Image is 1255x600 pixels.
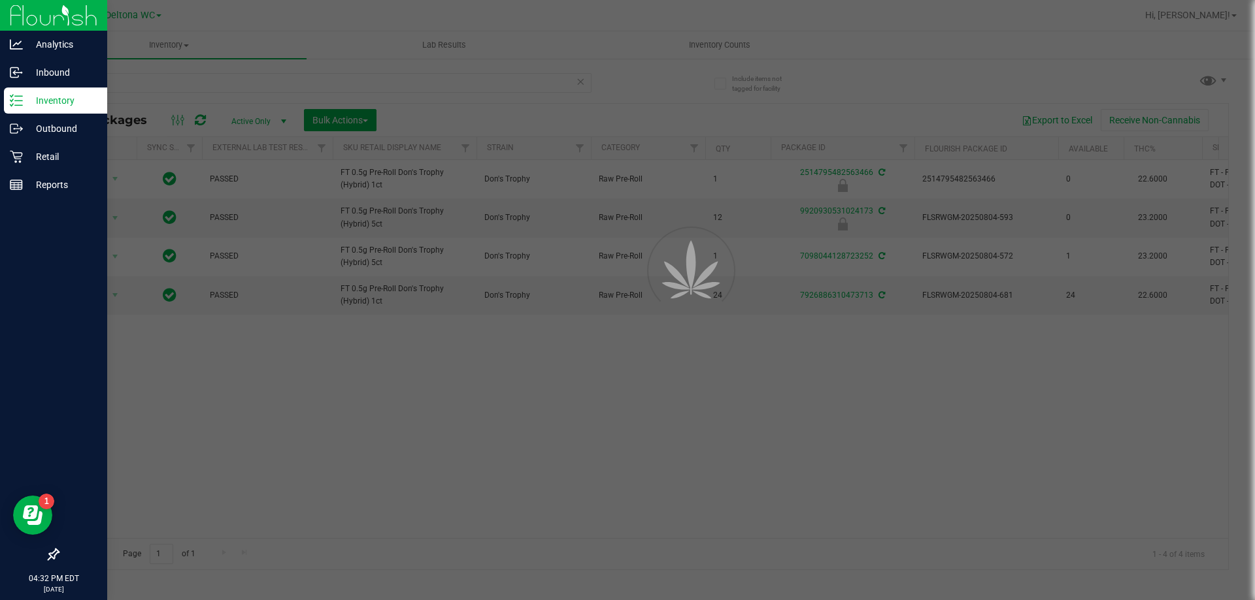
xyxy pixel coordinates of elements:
[23,149,101,165] p: Retail
[13,496,52,535] iframe: Resource center
[10,66,23,79] inline-svg: Inbound
[10,38,23,51] inline-svg: Analytics
[23,65,101,80] p: Inbound
[10,94,23,107] inline-svg: Inventory
[10,150,23,163] inline-svg: Retail
[10,178,23,191] inline-svg: Reports
[6,584,101,594] p: [DATE]
[6,573,101,584] p: 04:32 PM EDT
[23,37,101,52] p: Analytics
[10,122,23,135] inline-svg: Outbound
[23,121,101,136] p: Outbound
[23,93,101,108] p: Inventory
[23,177,101,193] p: Reports
[39,494,54,509] iframe: Resource center unread badge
